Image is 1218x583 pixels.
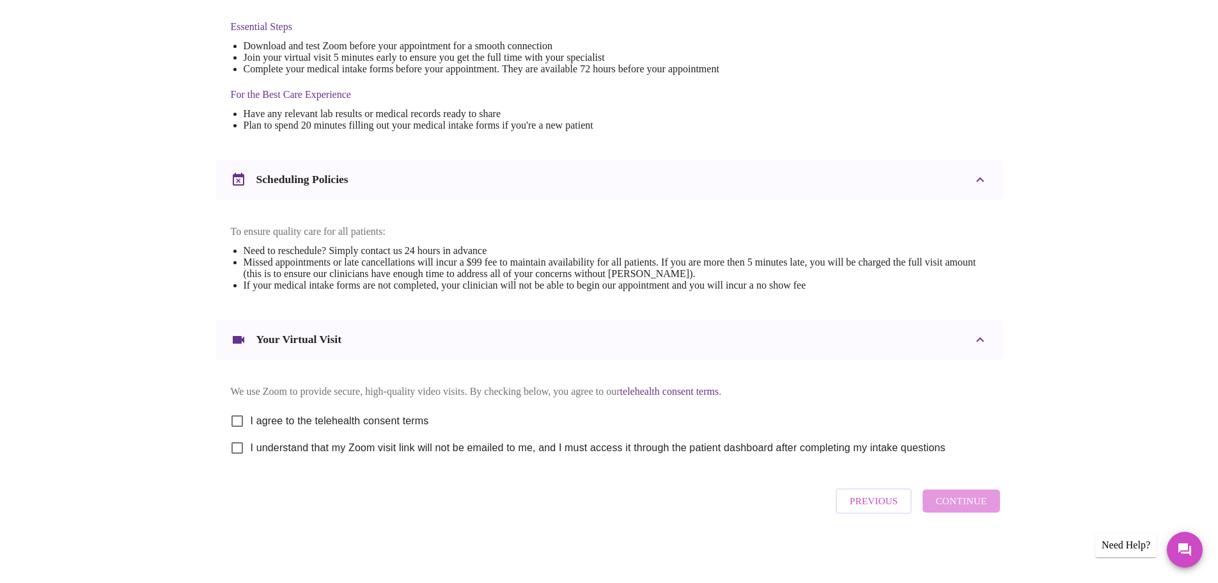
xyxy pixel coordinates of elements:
h4: For the Best Care Experience [231,89,719,100]
li: Have any relevant lab results or medical records ready to share [244,108,719,120]
h4: Essential Steps [231,21,719,33]
p: We use Zoom to provide secure, high-quality video visits. By checking below, you agree to our . [231,386,988,397]
li: Need to reschedule? Simply contact us 24 hours in advance [244,245,988,257]
div: Your Virtual Visit [215,319,1003,360]
div: Need Help? [1095,533,1157,557]
button: Messages [1167,532,1203,568]
div: Scheduling Policies [215,159,1003,200]
span: Previous [850,493,898,509]
li: Download and test Zoom before your appointment for a smooth connection [244,40,719,52]
li: If your medical intake forms are not completed, your clinician will not be able to begin our appo... [244,280,988,291]
li: Complete your medical intake forms before your appointment. They are available 72 hours before yo... [244,63,719,75]
span: I agree to the telehealth consent terms [251,413,429,429]
li: Join your virtual visit 5 minutes early to ensure you get the full time with your specialist [244,52,719,63]
h3: Scheduling Policies [256,173,348,186]
li: Missed appointments or late cancellations will incur a $99 fee to maintain availability for all p... [244,257,988,280]
li: Plan to spend 20 minutes filling out your medical intake forms if you're a new patient [244,120,719,131]
button: Previous [836,488,912,514]
a: telehealth consent terms [620,386,719,397]
h3: Your Virtual Visit [256,333,342,346]
p: To ensure quality care for all patients: [231,226,988,237]
span: I understand that my Zoom visit link will not be emailed to me, and I must access it through the ... [251,440,946,456]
